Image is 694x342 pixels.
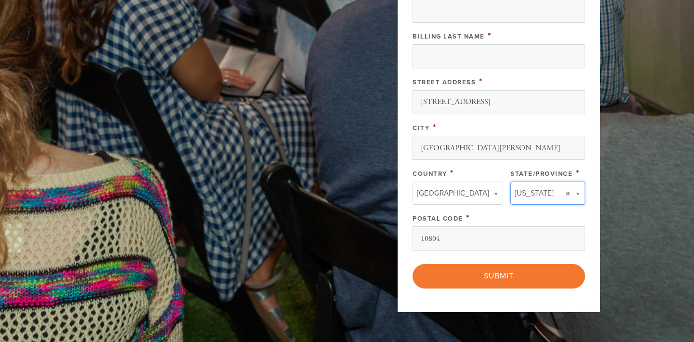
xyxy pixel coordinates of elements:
label: State/Province [510,170,573,178]
span: This field is required. [488,30,492,41]
input: Submit [413,264,585,288]
span: [US_STATE] [515,187,554,199]
span: [GEOGRAPHIC_DATA] [417,187,489,199]
span: This field is required. [466,212,470,223]
a: [US_STATE] [510,182,585,205]
label: Postal Code [413,215,463,223]
label: Street Address [413,79,476,86]
span: This field is required. [450,168,454,178]
span: This field is required. [433,122,437,132]
label: City [413,124,429,132]
span: This field is required. [479,76,483,87]
label: Country [413,170,447,178]
span: This field is required. [576,168,580,178]
a: [GEOGRAPHIC_DATA] [413,182,503,205]
label: Billing Last Name [413,33,485,40]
